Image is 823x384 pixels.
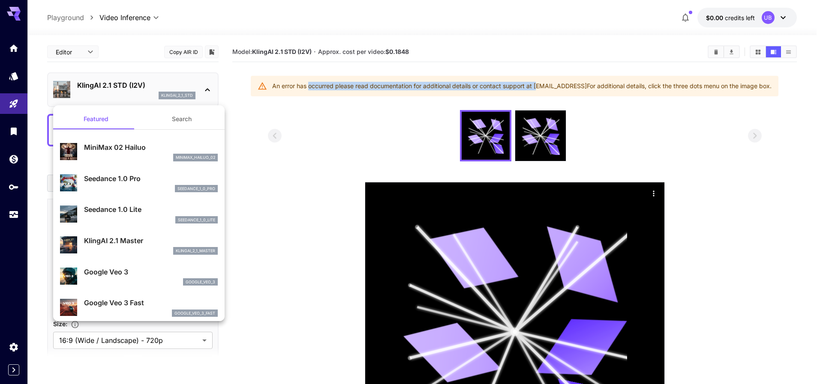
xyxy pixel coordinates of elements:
[186,279,215,285] p: google_veo_3
[60,170,218,196] div: Seedance 1.0 Proseedance_1_0_pro
[177,186,215,192] p: seedance_1_0_pro
[84,173,218,184] p: Seedance 1.0 Pro
[84,298,218,308] p: Google Veo 3 Fast
[84,204,218,214] p: Seedance 1.0 Lite
[60,232,218,258] div: KlingAI 2.1 Masterklingai_2_1_master
[60,139,218,165] div: MiniMax 02 Hailuominimax_hailuo_02
[84,142,218,152] p: MiniMax 02 Hailuo
[60,263,218,289] div: Google Veo 3google_veo_3
[60,201,218,227] div: Seedance 1.0 Liteseedance_1_0_lite
[174,310,215,316] p: google_veo_3_fast
[60,294,218,320] div: Google Veo 3 Fastgoogle_veo_3_fast
[176,248,215,254] p: klingai_2_1_master
[139,109,225,129] button: Search
[176,155,215,161] p: minimax_hailuo_02
[84,235,218,246] p: KlingAI 2.1 Master
[53,109,139,129] button: Featured
[178,217,215,223] p: seedance_1_0_lite
[84,267,218,277] p: Google Veo 3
